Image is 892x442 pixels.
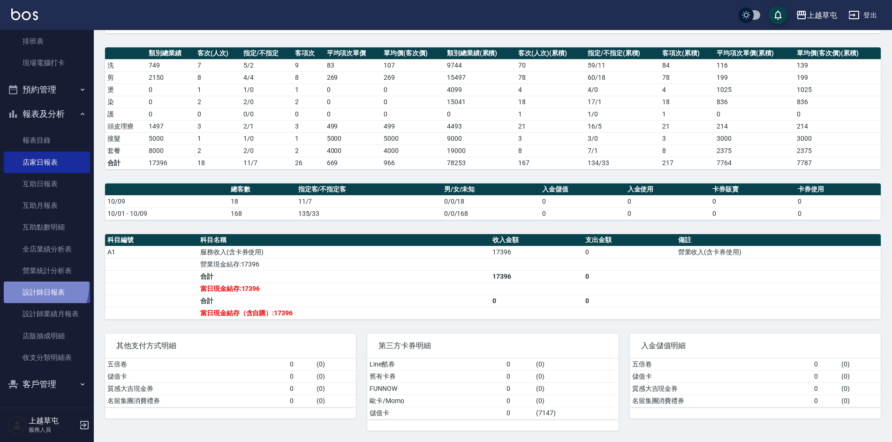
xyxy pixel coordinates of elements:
td: 套餐 [105,145,146,157]
td: 0 [794,108,881,120]
td: 21 [516,120,585,132]
td: 1025 [794,84,881,96]
th: 平均項次單價(累積) [714,47,794,60]
th: 客次(人次) [195,47,241,60]
span: 入金儲值明細 [641,341,869,351]
td: 78 [516,71,585,84]
th: 入金儲值 [540,183,625,196]
td: 1 [660,108,714,120]
td: 0 [540,195,625,207]
th: 支出金額 [583,234,676,246]
td: 4099 [445,84,516,96]
td: 4000 [381,145,445,157]
td: 染 [105,96,146,108]
td: 0 [714,108,794,120]
td: 4 / 0 [585,84,660,96]
td: 5000 [381,132,445,145]
button: 報表及分析 [4,102,90,126]
td: 269 [381,71,445,84]
td: 合計 [105,157,146,169]
td: 0 [325,84,382,96]
th: 備註 [676,234,881,246]
td: 8000 [146,145,195,157]
td: 儲值卡 [630,370,812,382]
td: 0 [795,207,881,220]
a: 排班表 [4,30,90,52]
td: ( 0 ) [839,358,881,371]
td: 0 [504,395,534,407]
td: 70 [516,59,585,71]
td: 669 [325,157,382,169]
td: 59 / 11 [585,59,660,71]
td: 4493 [445,120,516,132]
td: 8 [660,145,714,157]
td: A1 [105,246,198,258]
th: 總客數 [228,183,295,196]
td: 21 [660,120,714,132]
th: 指定/不指定(累積) [585,47,660,60]
td: 0 [325,108,382,120]
td: 1 [293,84,324,96]
button: 登出 [845,7,881,24]
td: 5000 [146,132,195,145]
a: 現場電腦打卡 [4,52,90,74]
td: 0 [195,108,241,120]
td: 4 / 4 [241,71,293,84]
td: 9000 [445,132,516,145]
img: Person [8,416,26,434]
td: 1 / 0 [241,132,293,145]
a: 店販抽成明細 [4,325,90,347]
td: 5000 [325,132,382,145]
td: 84 [660,59,714,71]
table: a dense table [105,47,881,169]
a: 店家日報表 [4,152,90,173]
div: 上越草屯 [807,9,837,21]
td: 0 [325,96,382,108]
td: 0 [287,395,314,407]
td: 9 [293,59,324,71]
td: 質感大吉現金券 [630,382,812,395]
td: 服務收入(含卡券使用) [198,246,490,258]
button: 上越草屯 [792,6,841,25]
td: 1 / 0 [241,84,293,96]
td: 78 [660,71,714,84]
th: 男/女/未知 [442,183,540,196]
th: 客次(人次)(累積) [516,47,585,60]
button: save [769,6,787,24]
td: 0 [490,295,583,307]
a: 營業統計分析表 [4,260,90,282]
table: a dense table [105,234,881,320]
td: 儲值卡 [367,407,504,419]
td: 269 [325,71,382,84]
td: 4 [660,84,714,96]
td: 749 [146,59,195,71]
td: 0 [812,358,839,371]
button: 預約管理 [4,77,90,102]
td: ( 0 ) [314,395,356,407]
td: 五倍卷 [105,358,287,371]
td: 3000 [794,132,881,145]
td: 0 [287,382,314,395]
td: 當日現金結存:17396 [198,282,490,295]
td: 134/33 [585,157,660,169]
td: 10/09 [105,195,228,207]
td: 0 [625,195,711,207]
p: 服務人員 [29,426,76,434]
td: 836 [794,96,881,108]
td: 接髮 [105,132,146,145]
td: 26 [293,157,324,169]
td: ( 0 ) [314,370,356,382]
td: 3000 [714,132,794,145]
td: 1 / 0 [585,108,660,120]
td: 10/01 - 10/09 [105,207,228,220]
td: 17 / 1 [585,96,660,108]
td: 燙 [105,84,146,96]
td: 0/0/168 [442,207,540,220]
td: 9744 [445,59,516,71]
td: 護 [105,108,146,120]
td: 質感大吉現金券 [105,382,287,395]
td: 營業現金結存:17396 [198,258,490,270]
td: 3 [293,120,324,132]
td: 8 [516,145,585,157]
td: 11/7 [296,195,442,207]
